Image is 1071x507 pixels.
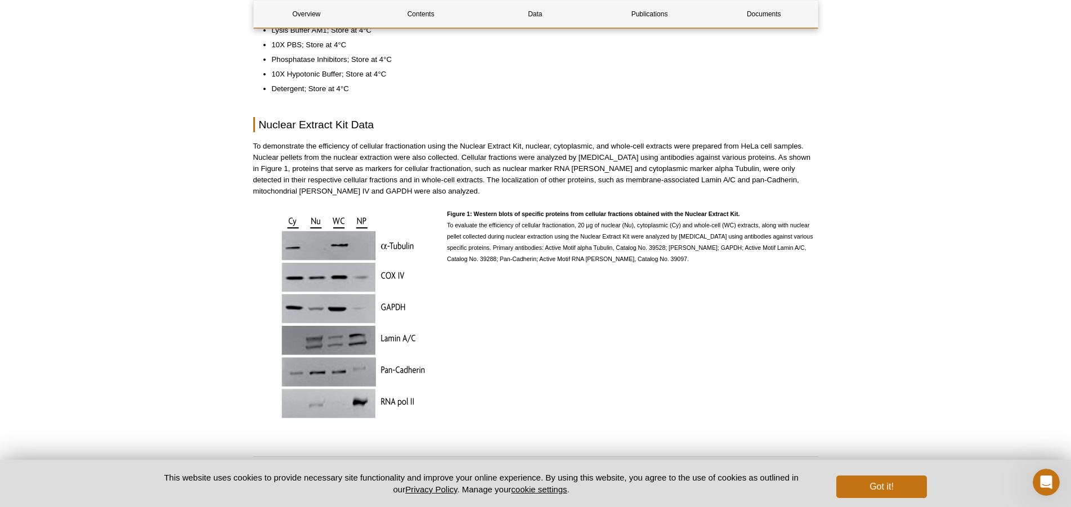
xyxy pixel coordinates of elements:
[368,1,474,28] a: Contents
[511,484,567,494] button: cookie settings
[711,1,817,28] a: Documents
[253,141,818,197] p: To demonstrate the efficiency of cellular fractionation using the Nuclear Extract Kit, nuclear, c...
[145,472,818,495] p: This website uses cookies to provide necessary site functionality and improve your online experie...
[405,484,457,494] a: Privacy Policy
[256,208,435,433] img: Western blots of specific proteins from cellular fractions obtained with the Nuclear Extract Kit.
[447,210,740,217] strong: Figure 1: Western blots of specific proteins from cellular fractions obtained with the Nuclear Ex...
[597,1,702,28] a: Publications
[1033,469,1060,496] iframe: Intercom live chat
[836,475,926,498] button: Got it!
[254,1,360,28] a: Overview
[272,39,807,51] li: 10X PBS; Store at 4°C
[272,83,807,95] li: Detergent; Store at 4°C
[482,1,588,28] a: Data
[447,210,813,262] span: To evaluate the efficiency of cellular fractionation, 20 μg of nuclear (Nu), cytoplasmic (Cy) and...
[272,69,807,80] li: 10X Hypotonic Buffer; Store at 4°C
[272,25,807,36] li: Lysis Buffer AM1; Store at 4°C
[272,54,807,65] li: Phosphatase Inhibitors; Store at 4°C
[253,117,818,132] h2: Nuclear Extract Kit Data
